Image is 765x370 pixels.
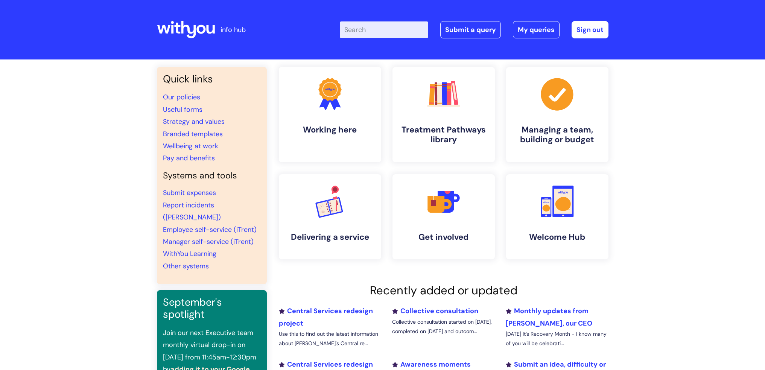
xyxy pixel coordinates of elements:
h3: September's spotlight [163,296,261,321]
a: Collective consultation [392,306,478,315]
a: Awareness moments [392,360,471,369]
a: Get involved [392,174,495,259]
p: info hub [221,24,246,36]
h4: Welcome Hub [512,232,602,242]
a: Treatment Pathways library [392,67,495,162]
p: Collective consultation started on [DATE], completed on [DATE] and outcom... [392,317,494,336]
h4: Delivering a service [285,232,375,242]
h4: Treatment Pathways library [398,125,489,145]
p: Use this to find out the latest information about [PERSON_NAME]'s Central re... [279,329,381,348]
a: Employee self-service (iTrent) [163,225,257,234]
a: Managing a team, building or budget [506,67,608,162]
a: Pay and benefits [163,154,215,163]
a: Submit a query [440,21,501,38]
a: Wellbeing at work [163,142,218,151]
input: Search [340,21,428,38]
h4: Managing a team, building or budget [512,125,602,145]
a: Working here [279,67,381,162]
h4: Get involved [398,232,489,242]
a: Our policies [163,93,200,102]
a: My queries [513,21,560,38]
a: Useful forms [163,105,202,114]
a: Other systems [163,262,209,271]
a: Sign out [572,21,608,38]
p: [DATE] It’s Recovery Month - I know many of you will be celebrati... [506,329,608,348]
h2: Recently added or updated [279,283,608,297]
a: Submit expenses [163,188,216,197]
a: WithYou Learning [163,249,216,258]
a: Report incidents ([PERSON_NAME]) [163,201,221,222]
a: Monthly updates from [PERSON_NAME], our CEO [506,306,592,327]
h3: Quick links [163,73,261,85]
a: Branded templates [163,129,223,139]
a: Welcome Hub [506,174,608,259]
h4: Systems and tools [163,171,261,181]
h4: Working here [285,125,375,135]
div: | - [340,21,608,38]
a: Delivering a service [279,174,381,259]
a: Manager self-service (iTrent) [163,237,254,246]
a: Central Services redesign project [279,306,373,327]
a: Strategy and values [163,117,225,126]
